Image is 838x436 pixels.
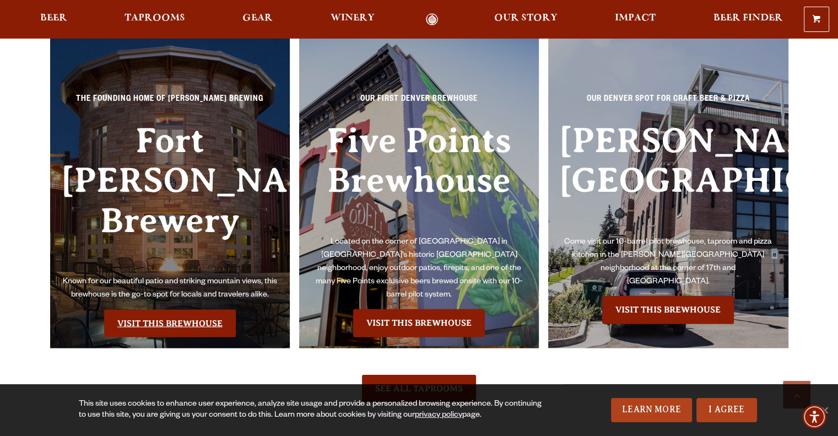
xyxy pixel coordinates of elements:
[602,296,734,324] a: Visit the Sloan’s Lake Brewhouse
[331,14,375,23] span: Winery
[353,309,485,337] a: Visit the Five Points Brewhouse
[608,13,663,26] a: Impact
[61,93,279,113] p: The Founding Home of [PERSON_NAME] Brewing
[117,13,192,26] a: Taprooms
[615,14,656,23] span: Impact
[696,398,757,422] a: I Agree
[104,310,236,337] a: Visit the Fort Collin's Brewery & Taproom
[412,13,453,26] a: Odell Home
[40,14,67,23] span: Beer
[802,405,826,429] div: Accessibility Menu
[494,14,558,23] span: Our Story
[783,381,810,408] a: Scroll to top
[362,375,476,402] a: See All Taprooms
[61,276,279,302] p: Known for our beautiful patio and striking mountain views, this brewhouse is the go-to spot for l...
[61,121,279,276] h3: Fort [PERSON_NAME] Brewery
[310,121,528,236] h3: Five Points Brewhouse
[310,236,528,302] p: Located on the corner of [GEOGRAPHIC_DATA] in [GEOGRAPHIC_DATA]’s historic [GEOGRAPHIC_DATA] neig...
[559,121,777,236] h3: [PERSON_NAME][GEOGRAPHIC_DATA]
[713,14,782,23] span: Beer Finder
[487,13,565,26] a: Our Story
[415,411,462,420] a: privacy policy
[242,14,273,23] span: Gear
[323,13,382,26] a: Winery
[33,13,74,26] a: Beer
[79,399,549,421] div: This site uses cookies to enhance user experience, analyze site usage and provide a personalized ...
[559,236,777,289] p: Come visit our 10-barrel pilot brewhouse, taproom and pizza kitchen in the [PERSON_NAME][GEOGRAPH...
[611,398,692,422] a: Learn More
[310,93,528,113] p: Our First Denver Brewhouse
[706,13,790,26] a: Beer Finder
[235,13,280,26] a: Gear
[559,93,777,113] p: Our Denver spot for craft beer & pizza
[125,14,185,23] span: Taprooms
